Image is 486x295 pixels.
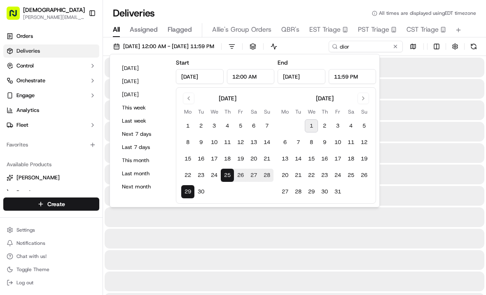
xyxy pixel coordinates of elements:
button: Notifications [3,237,99,249]
button: 13 [278,152,292,165]
button: 16 [318,152,331,165]
button: [DATE] [118,89,168,100]
button: 15 [181,152,194,165]
button: 26 [357,169,371,182]
button: 1 [305,119,318,132]
button: 9 [194,136,208,149]
span: EST Triage [309,25,341,35]
th: Sunday [260,107,273,116]
label: End [278,59,287,66]
span: Assigned [130,25,158,35]
th: Sunday [357,107,371,116]
button: Fleet [3,118,99,132]
button: 19 [234,152,247,165]
button: 22 [181,169,194,182]
th: Tuesday [194,107,208,116]
th: Friday [234,107,247,116]
div: 💻 [70,120,76,127]
button: 8 [181,136,194,149]
span: PST Triage [358,25,389,35]
button: 24 [208,169,221,182]
span: [DEMOGRAPHIC_DATA] [23,6,85,14]
div: [DATE] [219,94,236,102]
button: 25 [221,169,234,182]
button: Next month [118,181,168,193]
button: Create [3,197,99,211]
button: 3 [331,119,344,132]
button: [DEMOGRAPHIC_DATA][PERSON_NAME][EMAIL_ADDRESS][DOMAIN_NAME] [3,3,85,23]
button: 4 [221,119,234,132]
span: Orders [16,33,33,40]
th: Monday [181,107,194,116]
button: [PERSON_NAME] [3,171,99,184]
button: 30 [318,185,331,198]
span: Analytics [16,107,39,114]
button: [PERSON_NAME][EMAIL_ADDRESS][DOMAIN_NAME] [23,14,85,21]
th: Saturday [247,107,260,116]
button: Promise [3,186,99,199]
button: 10 [208,136,221,149]
div: Favorites [3,138,99,151]
input: Got a question? Start typing here... [21,53,148,62]
span: CST Triage [407,25,439,35]
span: [PERSON_NAME] [16,174,60,181]
input: Time [329,69,376,84]
span: [DATE] 12:00 AM - [DATE] 11:59 PM [123,43,214,50]
a: 💻API Documentation [66,116,136,131]
h1: Deliveries [113,7,155,20]
button: Last month [118,168,168,179]
span: Fleet [16,121,28,129]
input: Date [278,69,325,84]
button: Engage [3,89,99,102]
button: 29 [181,185,194,198]
a: Analytics [3,104,99,117]
p: Welcome 👋 [8,33,150,46]
button: [DATE] 12:00 AM - [DATE] 11:59 PM [110,41,218,52]
span: Flagged [168,25,192,35]
button: 5 [357,119,371,132]
span: Knowledge Base [16,119,63,128]
a: Deliveries [3,44,99,58]
button: 9 [318,136,331,149]
button: [DATE] [118,63,168,74]
button: Toggle Theme [3,264,99,275]
button: 14 [292,152,305,165]
span: Promise [16,189,36,196]
button: 19 [357,152,371,165]
th: Thursday [221,107,234,116]
button: 18 [221,152,234,165]
input: Date [176,69,224,84]
button: 25 [344,169,357,182]
th: Monday [278,107,292,116]
div: Start new chat [28,79,135,87]
button: 10 [331,136,344,149]
button: 2 [194,119,208,132]
span: Engage [16,92,35,99]
button: 11 [221,136,234,149]
button: 21 [292,169,305,182]
div: Available Products [3,158,99,171]
input: Type to search [329,41,403,52]
button: Last week [118,115,168,127]
button: 28 [260,169,273,182]
button: 29 [305,185,318,198]
button: 28 [292,185,305,198]
div: [DATE] [316,94,334,102]
button: 14 [260,136,273,149]
button: 17 [331,152,344,165]
button: Next 7 days [118,128,168,140]
button: 17 [208,152,221,165]
th: Tuesday [292,107,305,116]
span: Pylon [82,139,100,146]
button: Settings [3,224,99,236]
label: Start [176,59,189,66]
img: Nash [8,8,25,25]
button: 12 [234,136,247,149]
th: Friday [331,107,344,116]
div: 📗 [8,120,15,127]
button: 15 [305,152,318,165]
span: Log out [16,279,33,286]
button: 30 [194,185,208,198]
button: 6 [278,136,292,149]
